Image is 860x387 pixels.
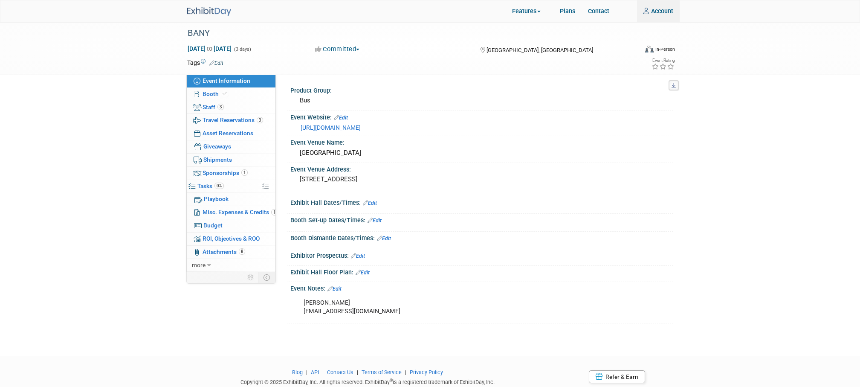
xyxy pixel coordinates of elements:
[187,7,231,16] img: ExhibitDay
[203,116,263,123] span: Travel Reservations
[187,114,275,127] a: Travel Reservations3
[290,214,673,225] div: Booth Set-up Dates/Times:
[203,209,278,215] span: Misc. Expenses & Credits
[203,156,232,163] span: Shipments
[290,111,673,122] div: Event Website:
[363,200,377,206] a: Edit
[203,77,250,84] span: Event Information
[311,369,319,375] a: API
[605,44,675,57] div: Event Format
[356,270,370,276] a: Edit
[187,167,275,180] a: Sponsorships1
[506,1,553,22] a: Features
[589,370,645,383] a: Refer & Earn
[187,193,275,206] a: Playbook
[301,124,361,131] a: [URL][DOMAIN_NAME]
[290,282,673,293] div: Event Notes:
[187,88,275,101] a: Booth
[187,246,275,259] a: Attachments8
[187,180,275,193] a: Tasks0%
[637,0,680,22] a: Account
[292,369,303,375] a: Blog
[203,169,248,176] span: Sponsorships
[390,378,393,383] sup: ®
[652,58,675,63] div: Event Rating
[241,169,248,176] span: 1
[203,104,224,111] span: Staff
[582,0,616,22] a: Contact
[203,90,229,97] span: Booth
[187,140,275,153] a: Giveaways
[187,233,275,245] a: ROI, Objectives & ROO
[655,46,675,52] div: In-Person
[300,175,440,183] pre: [STREET_ADDRESS]
[362,369,402,375] a: Terms of Service
[214,183,224,189] span: 0%
[290,84,673,95] div: Product Group:
[217,104,224,110] span: 3
[334,115,348,121] a: Edit
[187,154,275,166] a: Shipments
[203,130,253,137] span: Asset Reservations
[187,101,275,114] a: Staff3
[203,222,223,229] span: Budget
[327,369,353,375] a: Contact Us
[290,232,673,243] div: Booth Dismantle Dates/Times:
[327,286,342,292] a: Edit
[206,45,214,52] span: to
[304,369,310,375] span: |
[187,75,275,87] a: Event Information
[351,253,365,259] a: Edit
[187,127,275,140] a: Asset Reservations
[290,196,673,207] div: Exhibit Hall Dates/Times:
[258,272,275,283] td: Toggle Event Tabs
[223,91,227,96] i: Booth reservation complete
[239,248,245,255] span: 8
[297,146,667,160] div: [GEOGRAPHIC_DATA]
[257,117,263,123] span: 3
[192,262,206,268] span: more
[645,46,654,52] img: Format-Inperson.png
[368,218,382,224] a: Edit
[271,209,278,215] span: 1
[233,47,251,52] span: (3 days)
[355,369,360,375] span: |
[290,136,673,147] div: Event Venue Name:
[243,272,258,283] td: Personalize Event Tab Strip
[187,45,232,52] span: [DATE] [DATE]
[197,183,224,189] span: Tasks
[203,143,231,150] span: Giveaways
[377,236,391,242] a: Edit
[187,219,275,232] a: Budget
[553,0,582,22] a: Plans
[320,369,326,375] span: |
[410,369,443,375] a: Privacy Policy
[204,195,229,202] span: Playbook
[312,45,363,54] button: Committed
[290,163,673,174] div: Event Venue Address:
[185,26,634,41] div: BANY
[187,206,275,219] a: Misc. Expenses & Credits1
[209,60,223,66] a: Edit
[203,235,260,242] span: ROI, Objectives & ROO
[297,94,667,107] div: Bus
[486,47,593,53] span: [GEOGRAPHIC_DATA], [GEOGRAPHIC_DATA]
[298,294,596,320] div: [PERSON_NAME] [EMAIL_ADDRESS][DOMAIN_NAME]
[187,58,223,67] td: Tags
[290,266,673,277] div: Exhibit Hall Floor Plan:
[403,369,408,375] span: |
[187,259,275,272] a: more
[290,249,673,260] div: Exhibitor Prospectus:
[203,248,245,255] span: Attachments
[187,376,549,386] div: Copyright © 2025 ExhibitDay, Inc. All rights reserved. ExhibitDay is a registered trademark of Ex...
